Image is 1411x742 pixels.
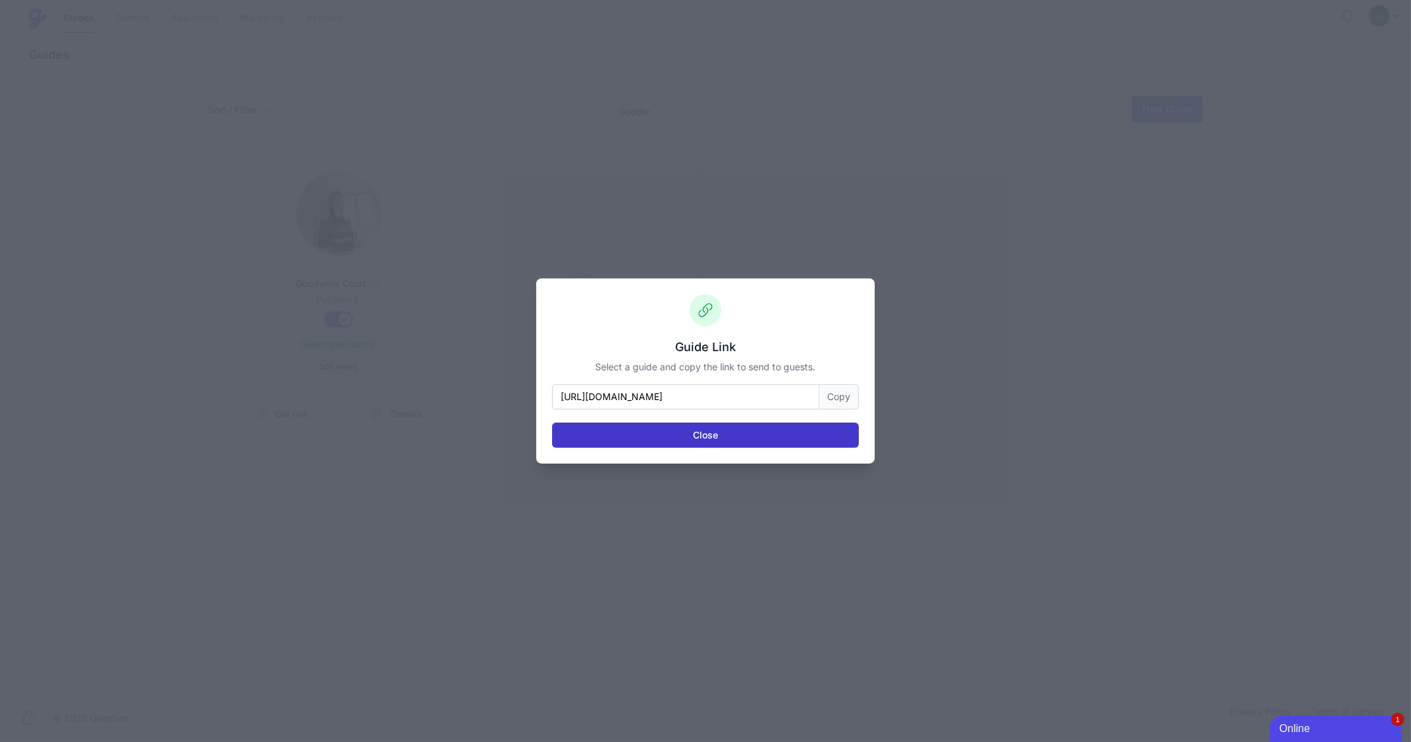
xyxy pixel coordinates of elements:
[552,360,859,374] p: Select a guide and copy the link to send to guests.
[552,339,859,355] h3: Guide Link
[552,423,859,448] button: Close
[1270,713,1404,742] iframe: chat widget
[819,384,859,409] button: Copy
